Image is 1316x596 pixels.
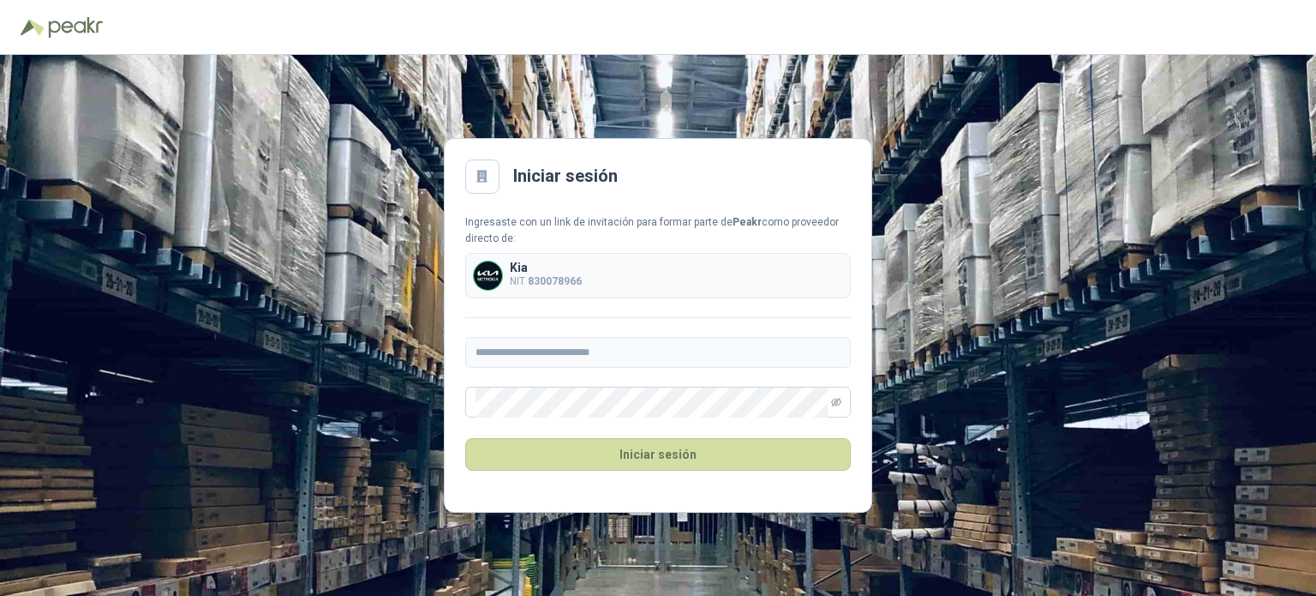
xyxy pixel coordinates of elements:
[510,274,582,290] p: NIT
[831,397,841,407] span: eye-invisible
[528,275,582,287] b: 830078966
[513,163,618,190] h2: Iniciar sesión
[465,438,851,471] button: Iniciar sesión
[21,19,45,36] img: Logo
[733,216,762,228] b: Peakr
[474,262,502,290] img: Company Logo
[48,17,103,38] img: Peakr
[510,262,582,274] p: Kia
[465,214,851,247] div: Ingresaste con un link de invitación para formar parte de como proveedor directo de:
